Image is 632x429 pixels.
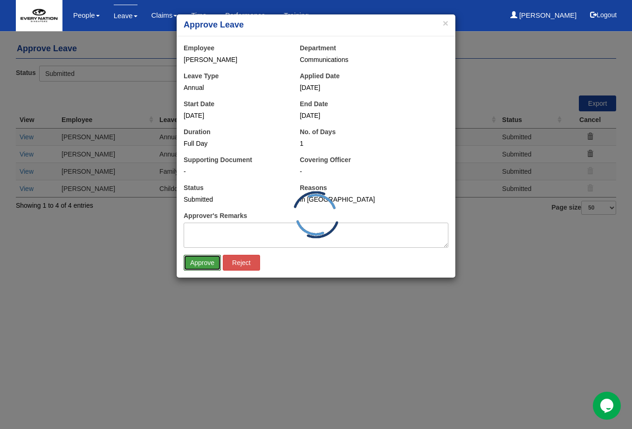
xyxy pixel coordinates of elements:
[184,195,286,204] div: Submitted
[184,167,286,176] div: -
[300,99,328,109] label: End Date
[184,155,252,164] label: Supporting Document
[300,55,448,64] div: Communications
[300,111,402,120] div: [DATE]
[184,139,286,148] div: Full Day
[184,55,286,64] div: [PERSON_NAME]
[300,71,340,81] label: Applied Date
[443,18,448,28] button: ×
[300,127,336,136] label: No. of Days
[184,43,214,53] label: Employee
[300,167,448,176] div: -
[184,255,221,271] input: Approve
[184,183,204,192] label: Status
[300,83,402,92] div: [DATE]
[300,43,336,53] label: Department
[300,195,448,204] div: In [GEOGRAPHIC_DATA]
[300,139,402,148] div: 1
[184,99,214,109] label: Start Date
[300,155,351,164] label: Covering Officer
[593,392,623,420] iframe: chat widget
[184,211,247,220] label: Approver's Remarks
[184,83,286,92] div: Annual
[184,127,211,136] label: Duration
[300,183,327,192] label: Reasons
[184,71,219,81] label: Leave Type
[184,111,286,120] div: [DATE]
[223,255,260,271] input: Reject
[184,20,244,29] b: Approve Leave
